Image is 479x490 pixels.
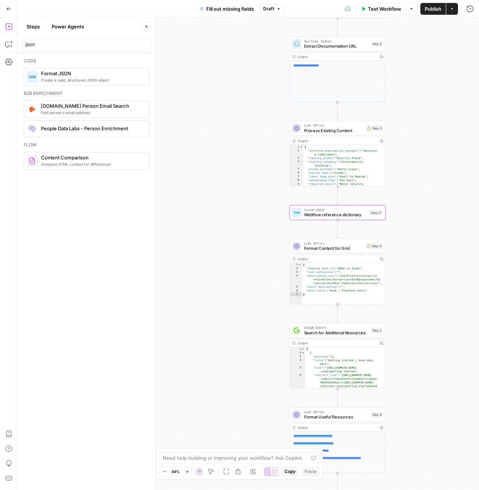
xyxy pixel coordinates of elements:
[290,347,305,351] div: 1
[290,171,303,175] div: 6
[290,175,303,179] div: 7
[337,102,338,120] g: Edge from step_2 to step_3
[290,373,305,395] div: 6
[47,21,89,32] button: Power Agents
[371,328,383,333] div: Step 5
[304,207,367,212] span: Format JSON
[304,39,369,44] span: Run Code · Python
[300,145,303,149] span: Toggle code folding, rows 1 through 11
[290,366,305,373] div: 5
[290,266,302,270] div: 2
[290,351,305,355] div: 2
[28,157,36,165] img: vrinnnclop0vshvmafd7ip1g7ohf
[304,329,369,336] span: Search for Additional Resources
[290,145,303,149] div: 1
[301,467,320,476] button: Paste
[290,263,302,266] div: 1
[24,90,150,97] div: B2b enrichment
[304,43,369,49] span: Extract Documentation URL
[41,102,144,110] span: [DOMAIN_NAME] Person Email Search
[420,3,446,15] button: Publish
[290,179,303,182] div: 8
[337,187,338,205] g: Edge from step_3 to step_17
[371,412,383,417] div: Step 6
[304,127,363,134] span: Process Existing Content
[304,414,369,420] span: Format Useful Resources
[304,468,317,475] span: Paste
[41,70,144,77] span: Format JSON
[298,263,301,266] span: Toggle code folding, rows 1 through 7
[25,41,148,48] input: Search steps
[368,5,401,13] span: Test Workflow
[285,468,296,475] span: Copy
[298,54,376,59] div: Output
[290,270,302,274] div: 3
[337,18,338,36] g: Edge from step_1 to step_2
[22,21,44,32] button: Steps
[371,41,383,47] div: Step 2
[290,289,302,293] div: 6
[290,167,303,171] div: 5
[289,121,385,186] div: LLM · GPT-4.1Process Existing ContentStep 3Output{ "platform_engineering_category":"Security & Co...
[298,256,376,261] div: Output
[263,6,274,12] span: Draft
[41,161,144,167] span: Compare HTML content for differences
[366,243,383,249] div: Step 4
[370,210,383,215] div: Step 17
[28,125,36,132] img: rmubdrbnbg1gnbpnjb4bpmji9sfb
[304,325,369,330] span: Google Search
[304,245,363,251] span: Format Content for Grid
[206,5,254,13] span: Fill out missing fields
[290,293,302,296] div: 7
[289,205,385,220] div: Format JSONWebflow reference dictionaryStep 17
[172,469,180,475] span: 84%
[356,3,406,15] button: Test Workflow
[298,341,376,345] div: Output
[290,285,302,289] div: 5
[41,125,144,132] span: People Data Labs - Person Enrichment
[41,110,144,115] span: Find person's email address
[289,239,385,304] div: LLM · GPT-4.1Format Content for GridStep 4Output{ "heading_what_is":"What is Snyk?", "tool_defini...
[290,358,305,366] div: 4
[337,389,338,407] g: Edge from step_5 to step_6
[298,425,376,430] div: Output
[304,123,363,128] span: LLM · GPT-4.1
[301,351,305,355] span: Toggle code folding, rows 2 through 28
[425,5,441,13] span: Publish
[28,106,36,113] img: pda2t1ka3kbvydj0uf1ytxpc9563
[304,212,367,218] span: Webflow reference dictionary
[41,77,144,83] span: Create a valid, structured JSON object
[290,182,303,197] div: 9
[290,355,305,358] div: 3
[290,160,303,167] div: 4
[290,156,303,160] div: 3
[337,304,338,322] g: Edge from step_4 to step_5
[289,323,385,389] div: Google SearchSearch for Additional ResourcesStep 5Output[ { "position":1, "title":"Getting starte...
[290,149,303,156] div: 2
[337,220,338,238] g: Edge from step_17 to step_4
[282,467,299,476] button: Copy
[301,347,305,351] span: Toggle code folding, rows 1 through 175
[24,58,150,64] div: Code
[260,4,284,14] button: Draft
[304,241,363,246] span: LLM · GPT-4.1
[195,3,258,15] button: Fill out missing fields
[41,154,144,161] span: Content Comparison
[366,125,383,131] div: Step 3
[298,138,376,143] div: Output
[24,142,150,148] div: Flow
[290,274,302,285] div: 4
[304,410,369,414] span: LLM · GPT-4.1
